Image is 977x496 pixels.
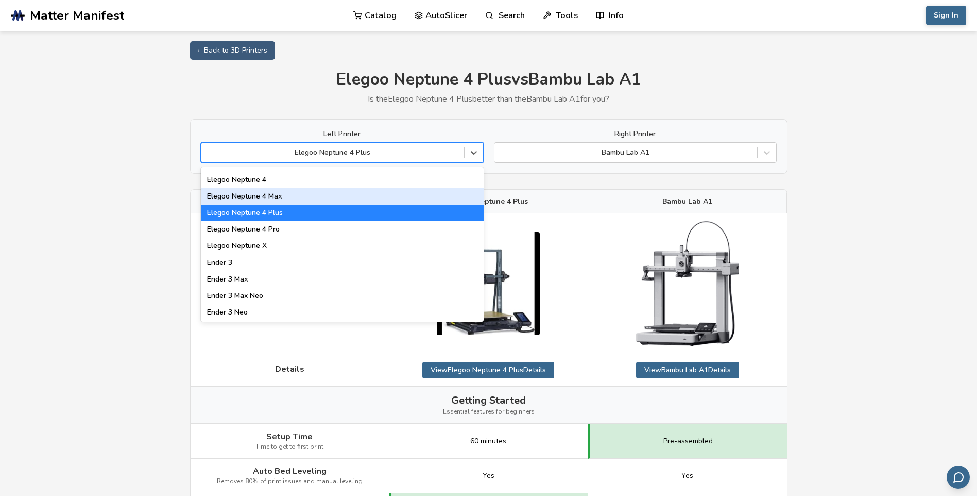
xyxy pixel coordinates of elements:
[483,472,494,480] span: Yes
[30,8,124,23] span: Matter Manifest
[451,394,526,406] span: Getting Started
[201,188,484,205] div: Elegoo Neptune 4 Max
[201,205,484,221] div: Elegoo Neptune 4 Plus
[190,70,787,89] h1: Elegoo Neptune 4 Plus vs Bambu Lab A1
[201,304,484,321] div: Ender 3 Neo
[663,437,713,445] span: Pre-assembled
[494,130,777,138] label: Right Printer
[201,130,484,138] label: Left Printer
[662,197,712,206] span: Bambu Lab A1
[947,466,970,489] button: Send feedback via email
[201,271,484,288] div: Ender 3 Max
[190,41,275,60] a: ← Back to 3D Printers
[926,6,966,25] button: Sign In
[201,221,484,238] div: Elegoo Neptune 4 Pro
[201,255,484,271] div: Ender 3
[636,221,739,345] img: Bambu Lab A1
[201,321,484,337] div: Ender 3 Pro
[217,478,363,485] span: Removes 80% of print issues and manual leveling
[201,288,484,304] div: Ender 3 Max Neo
[500,148,502,157] input: Bambu Lab A1
[266,432,313,441] span: Setup Time
[681,472,693,480] span: Yes
[443,408,535,416] span: Essential features for beginners
[201,172,484,188] div: Elegoo Neptune 4
[449,197,528,206] span: Elegoo Neptune 4 Plus
[422,362,554,378] a: ViewElegoo Neptune 4 PlusDetails
[255,443,323,451] span: Time to get to first print
[636,362,739,378] a: ViewBambu Lab A1Details
[201,238,484,254] div: Elegoo Neptune X
[470,437,506,445] span: 60 minutes
[437,232,540,335] img: Elegoo Neptune 4 Plus
[207,148,209,157] input: Elegoo Neptune 4 PlusArtillery Sidewinder X3 ProArtillery Sidewinder X4 PlusArtillery Sidewinder ...
[275,365,304,374] span: Details
[190,94,787,104] p: Is the Elegoo Neptune 4 Plus better than the Bambu Lab A1 for you?
[253,467,327,476] span: Auto Bed Leveling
